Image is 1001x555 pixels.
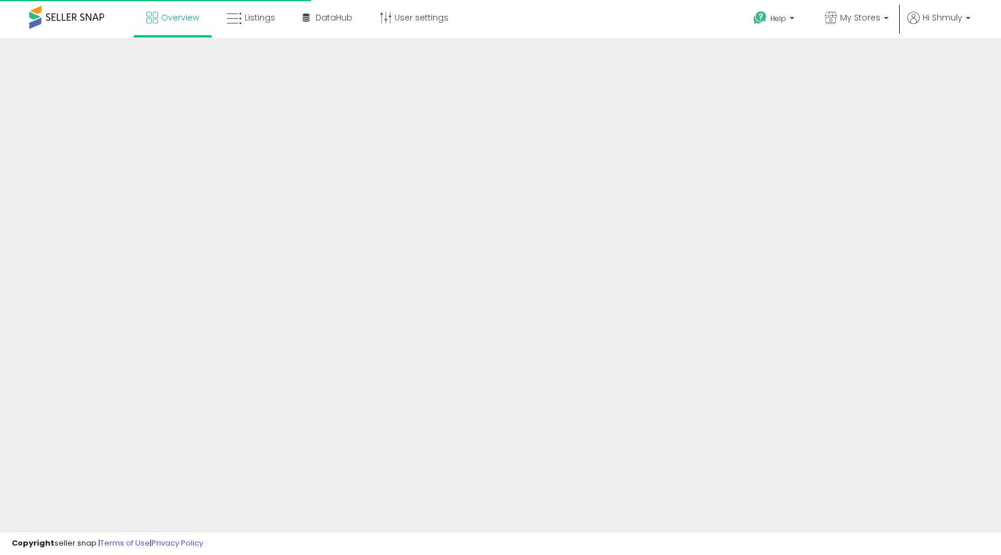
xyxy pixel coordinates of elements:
a: Help [744,2,806,38]
span: Listings [245,12,275,23]
span: DataHub [316,12,352,23]
span: My Stores [840,12,880,23]
span: Hi Shmuly [923,12,962,23]
span: Help [770,13,786,23]
a: Hi Shmuly [907,12,971,38]
i: Get Help [753,11,767,25]
span: Overview [161,12,199,23]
